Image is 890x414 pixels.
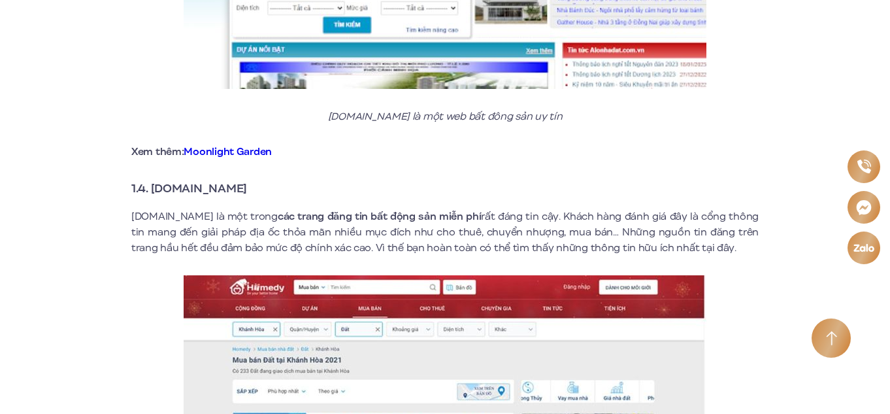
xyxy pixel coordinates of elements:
[184,145,272,159] a: Moonlight Garden
[278,209,482,224] strong: các trang đăng tin bất động sản miễn phí
[853,243,875,252] img: Zalo icon
[131,180,247,197] strong: 1.4. [DOMAIN_NAME]
[131,209,759,256] p: [DOMAIN_NAME] là một trong rất đáng tin cậy. Khách hàng đánh giá đây là cổng thông tin mang đến g...
[855,198,872,215] img: Messenger icon
[857,159,871,174] img: Phone icon
[826,331,837,346] img: Arrow icon
[328,109,563,124] em: [DOMAIN_NAME] là một web bất đông sản uy tín
[131,145,272,159] strong: Xem thêm:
